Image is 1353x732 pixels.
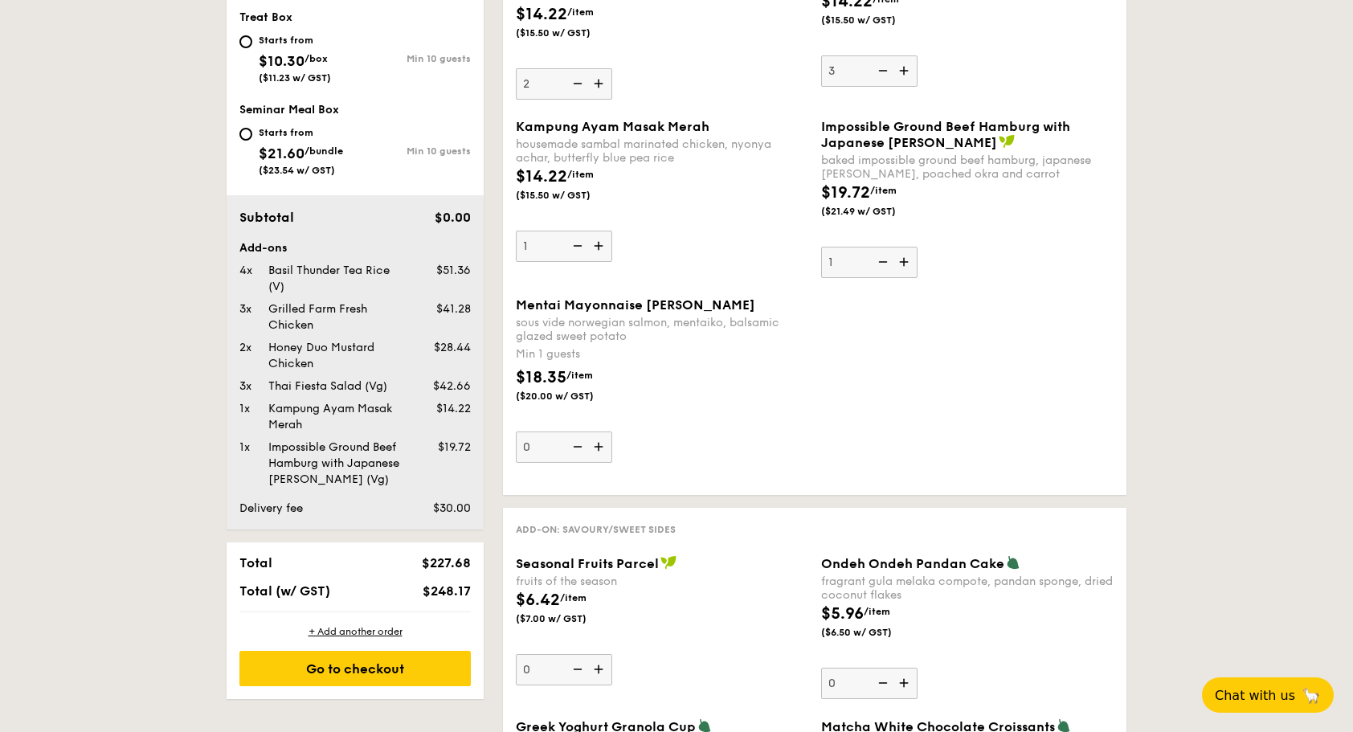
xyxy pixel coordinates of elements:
div: baked impossible ground beef hamburg, japanese [PERSON_NAME], poached okra and carrot [821,153,1114,181]
div: Min 1 guests [516,346,808,362]
span: ($21.49 w/ GST) [821,205,930,218]
img: icon-reduce.1d2dbef1.svg [564,68,588,99]
div: fragrant gula melaka compote, pandan sponge, dried coconut flakes [821,575,1114,602]
span: ($15.50 w/ GST) [516,189,625,202]
div: 3x [233,378,262,395]
div: + Add another order [239,625,471,638]
div: Kampung Ayam Masak Merah [262,401,408,433]
div: Starts from [259,126,343,139]
div: sous vide norwegian salmon, mentaiko, balsamic glazed sweet potato [516,316,808,343]
span: $14.22 [516,5,567,24]
span: Ondeh Ondeh Pandan Cake [821,556,1004,571]
input: Mentai Mayonnaise [PERSON_NAME]sous vide norwegian salmon, mentaiko, balsamic glazed sweet potato... [516,431,612,463]
span: $14.22 [516,167,567,186]
span: Subtotal [239,210,294,225]
div: fruits of the season [516,575,808,588]
div: 1x [233,440,262,456]
span: /item [567,169,594,180]
img: icon-reduce.1d2dbef1.svg [869,247,893,277]
span: /item [864,606,890,617]
span: $14.22 [436,402,471,415]
input: Ondeh Ondeh Pandan Cakefragrant gula melaka compote, pandan sponge, dried coconut flakes$5.96/ite... [821,668,918,699]
img: icon-reduce.1d2dbef1.svg [869,668,893,698]
div: housemade sambal marinated chicken, nyonya achar, butterfly blue pea rice [516,137,808,165]
span: Treat Box [239,10,292,24]
div: 2x [233,340,262,356]
span: /box [305,53,328,64]
span: Impossible Ground Beef Hamburg with Japanese [PERSON_NAME] [821,119,1070,150]
span: Kampung Ayam Masak Merah [516,119,709,134]
span: Delivery fee [239,501,303,515]
div: Starts from [259,34,331,47]
span: $0.00 [435,210,471,225]
input: Starts from$10.30/box($11.23 w/ GST)Min 10 guests [239,35,252,48]
span: $10.30 [259,52,305,70]
span: ($6.50 w/ GST) [821,626,930,639]
div: Basil Thunder Tea Rice (V) [262,263,408,295]
span: ($15.50 w/ GST) [516,27,625,39]
div: Min 10 guests [355,145,471,157]
div: Go to checkout [239,651,471,686]
input: Impossible Ground Beef Hamburg with Japanese [PERSON_NAME]baked impossible ground beef hamburg, j... [821,247,918,278]
div: Grilled Farm Fresh Chicken [262,301,408,333]
img: icon-add.58712e84.svg [588,654,612,685]
span: $42.66 [433,379,471,393]
div: 1x [233,401,262,417]
span: Total [239,555,272,570]
div: 3x [233,301,262,317]
span: /bundle [305,145,343,157]
img: icon-add.58712e84.svg [893,55,918,86]
span: Chat with us [1215,688,1295,703]
div: Impossible Ground Beef Hamburg with Japanese [PERSON_NAME] (Vg) [262,440,408,488]
span: /item [566,370,593,381]
div: Add-ons [239,240,471,256]
img: icon-vegan.f8ff3823.svg [999,134,1015,149]
span: Total (w/ GST) [239,583,330,599]
img: icon-reduce.1d2dbef1.svg [564,431,588,462]
img: icon-reduce.1d2dbef1.svg [869,55,893,86]
span: ($23.54 w/ GST) [259,165,335,176]
span: $41.28 [436,302,471,316]
button: Chat with us🦙 [1202,677,1334,713]
input: Kampung Ayam Masak Merahhousemade sambal marinated chicken, nyonya achar, butterfly blue pea rice... [516,231,612,262]
div: Thai Fiesta Salad (Vg) [262,378,408,395]
span: $21.60 [259,145,305,162]
img: icon-add.58712e84.svg [893,668,918,698]
span: $30.00 [433,501,471,515]
span: $28.44 [434,341,471,354]
span: /item [870,185,897,196]
span: $51.36 [436,264,471,277]
span: /item [567,6,594,18]
span: Seasonal Fruits Parcel [516,556,659,571]
input: Starts from$21.60/bundle($23.54 w/ GST)Min 10 guests [239,128,252,141]
input: accented with lemongrass, kaffir lime leaf, red chilliMin 1 guests$14.22/item($15.50 w/ GST) [821,55,918,87]
span: $19.72 [821,183,870,202]
span: $18.35 [516,368,566,387]
span: Add-on: Savoury/Sweet Sides [516,524,676,535]
span: $5.96 [821,604,864,624]
span: $6.42 [516,591,560,610]
img: icon-vegan.f8ff3823.svg [660,555,676,570]
img: icon-reduce.1d2dbef1.svg [564,654,588,685]
div: Honey Duo Mustard Chicken [262,340,408,372]
span: $248.17 [423,583,471,599]
span: /item [560,592,587,603]
img: icon-add.58712e84.svg [588,68,612,99]
img: icon-reduce.1d2dbef1.svg [564,231,588,261]
span: Mentai Mayonnaise [PERSON_NAME] [516,297,755,313]
div: 4x [233,263,262,279]
span: ($20.00 w/ GST) [516,390,625,403]
span: Seminar Meal Box [239,103,339,117]
span: $19.72 [438,440,471,454]
span: ($7.00 w/ GST) [516,612,625,625]
div: Min 10 guests [355,53,471,64]
span: $227.68 [422,555,471,570]
input: house-blend mustard, maple soy baked potato, linguine, cherry tomatoMin 1 guests$14.22/item($15.5... [516,68,612,100]
span: ($15.50 w/ GST) [821,14,930,27]
input: Seasonal Fruits Parcelfruits of the season$6.42/item($7.00 w/ GST) [516,654,612,685]
span: ($11.23 w/ GST) [259,72,331,84]
span: 🦙 [1302,686,1321,705]
img: icon-add.58712e84.svg [893,247,918,277]
img: icon-add.58712e84.svg [588,431,612,462]
img: icon-add.58712e84.svg [588,231,612,261]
